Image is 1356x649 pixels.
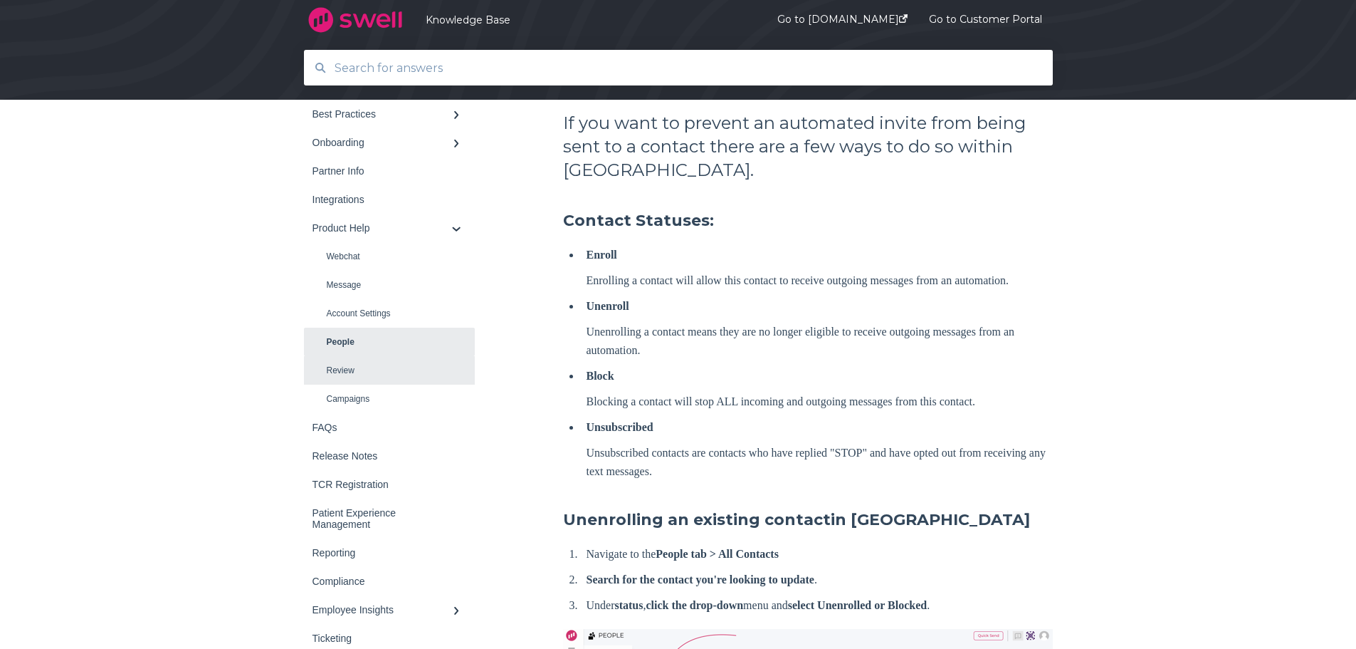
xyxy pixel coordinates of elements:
strong: Unenrolling an existing contact [563,510,831,529]
div: Release Notes [312,450,452,462]
strong: Search for the contact you're looking to update [587,573,814,586]
div: Compliance [312,576,452,587]
div: Best Practices [312,108,452,120]
div: FAQs [312,422,452,433]
strong: Unsubscribed [587,421,653,433]
a: Product Help [304,214,475,242]
a: Release Notes [304,442,475,470]
div: Reporting [312,547,452,559]
div: TCR Registration [312,479,452,490]
strong: People tab > All Contacts [656,548,779,560]
p: Unsubscribed contacts are contacts who have replied "STOP" and have opted out from receiving any ... [587,444,1053,481]
h2: If you want to prevent an automated invite from being sent to a contact there are a few ways to d... [563,111,1053,182]
a: Compliance [304,567,475,596]
div: Integrations [312,194,452,205]
div: Employee Insights [312,604,452,616]
strong: Unenroll [587,300,629,312]
strong: select Unenrolled or Blocked [788,599,927,611]
a: Employee Insights [304,596,475,624]
strong: Contact Statuses: [563,211,714,230]
a: Campaigns [304,385,475,413]
a: Integrations [304,185,475,214]
li: . [581,571,1053,589]
div: Patient Experience Management [312,507,452,530]
div: Ticketing [312,633,452,644]
a: Onboarding [304,128,475,157]
strong: Enroll [587,249,617,261]
a: Account Settings [304,299,475,328]
p: Enrolling a contact will allow this contact to receive outgoing messages from an automation. [587,271,1053,290]
h3: in [GEOGRAPHIC_DATA] [563,509,1053,531]
a: Review [304,356,475,385]
input: Search for answers [326,53,1031,83]
a: FAQs [304,413,475,442]
a: TCR Registration [304,470,475,499]
div: Partner Info [312,165,452,177]
a: Message [304,271,475,299]
p: Unenrolling a contact means they are no longer eligible to receive outgoing messages from an auto... [587,323,1053,360]
a: Knowledge Base [426,14,735,26]
a: Reporting [304,539,475,567]
strong: Block [587,370,614,382]
li: Under , menu and . [581,596,1053,615]
div: Product Help [312,222,452,234]
li: Navigate to the [581,545,1053,564]
div: Onboarding [312,137,452,148]
a: People [304,328,475,356]
a: Webchat [304,242,475,271]
a: Patient Experience Management [304,499,475,539]
a: Best Practices [304,100,475,128]
strong: click the drop-down [646,599,744,611]
p: Blocking a contact will stop ALL incoming and outgoing messages from this contact. [587,393,1053,411]
a: Partner Info [304,157,475,185]
img: company logo [304,2,407,38]
strong: status [614,599,643,611]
